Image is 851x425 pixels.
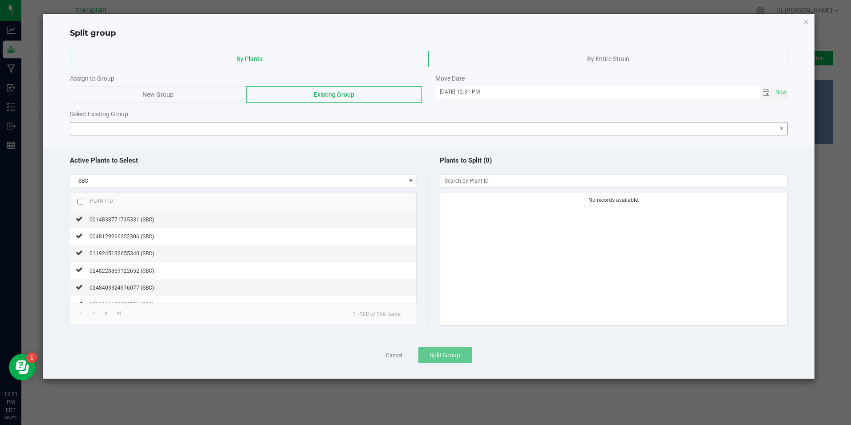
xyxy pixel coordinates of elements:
h4: Split group [70,28,787,39]
span: Assign to Group [70,75,114,82]
iframe: Resource center unread badge [26,352,37,363]
a: Go to the next page [100,307,113,319]
td: No records available. [440,192,787,208]
span: Go to the last page [116,310,123,317]
span: Plants to Split (0) [440,156,492,164]
a: Go to the last page [113,307,126,319]
span: 0048129266252306 (SBC) [89,233,154,240]
span: New Group [142,91,174,98]
span: 0248403324976077 (SBC) [89,285,154,291]
span: Active Plants to Select [70,156,138,164]
span: Set Current date [773,86,788,99]
span: SBC [70,175,405,187]
kendo-pager-info: 1 - 100 of 156 items [345,307,408,320]
span: Move Date [435,75,465,82]
span: Toggle calendar [760,86,773,99]
input: NO DATA FOUND [440,175,787,187]
span: 0280269692933726 (SBC) [89,302,154,308]
span: Select Existing Group [70,110,128,118]
span: Split Group [430,351,460,359]
span: select [773,86,788,99]
a: Cancel [386,352,402,360]
span: 0014838771735331 (SBC) [89,217,154,223]
span: 0248228859122652 (SBC) [89,268,154,274]
span: Existing Group [314,91,354,98]
span: Go to the next page [103,310,110,317]
span: Plant ID [90,198,113,204]
iframe: Resource center [9,354,36,380]
button: Split Group [418,347,472,363]
span: 0119245132655340 (SBC) [89,250,154,257]
span: By Plants [236,55,263,62]
span: By Entire Strain [587,55,629,62]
